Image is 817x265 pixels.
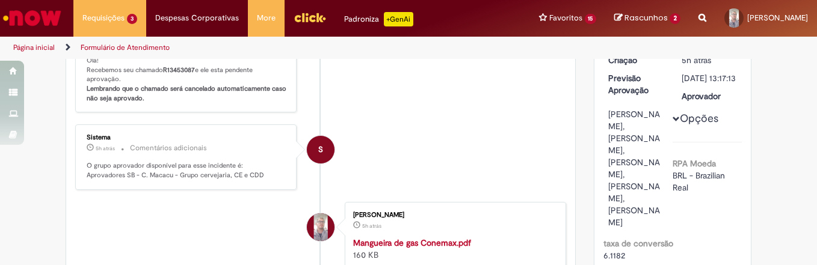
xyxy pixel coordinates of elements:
[585,14,597,24] span: 15
[318,135,323,164] span: S
[163,65,195,75] b: R13453087
[87,56,287,103] p: Olá! Recebemos seu chamado e ele esta pendente aprovação.
[682,54,738,66] div: 27/08/2025 15:17:13
[624,12,668,23] span: Rascunhos
[673,170,727,193] span: BRL - Brazilian Real
[599,72,673,96] dt: Previsão Aprovação
[1,6,63,30] img: ServiceNow
[362,222,381,230] time: 27/08/2025 15:17:06
[96,145,115,152] span: 5h atrás
[670,13,680,24] span: 2
[96,145,115,152] time: 27/08/2025 15:17:22
[257,12,276,24] span: More
[599,54,673,66] dt: Criação
[87,134,287,141] div: Sistema
[608,108,664,228] div: [PERSON_NAME], [PERSON_NAME], [PERSON_NAME], [PERSON_NAME], [PERSON_NAME]
[682,55,711,65] time: 27/08/2025 15:17:13
[307,136,335,163] div: System
[13,43,55,52] a: Página inicial
[673,90,747,102] dt: Aprovador
[353,237,553,261] div: 160 KB
[603,250,625,261] span: 6.1182
[384,12,413,26] p: +GenAi
[294,8,326,26] img: click_logo_yellow_360x200.png
[307,213,335,241] div: Fabiano Dos Santos Alves
[747,13,808,23] span: [PERSON_NAME]
[353,212,553,219] div: [PERSON_NAME]
[9,37,535,59] ul: Trilhas de página
[127,14,137,24] span: 3
[614,13,680,24] a: Rascunhos
[82,12,125,24] span: Requisições
[87,161,287,180] p: O grupo aprovador disponível para esse incidente é: Aprovadores SB - C. Macacu - Grupo cervejaria...
[673,158,716,169] b: RPA Moeda
[603,238,673,249] b: taxa de conversão
[353,237,471,248] a: Mangueira de gas Conemax.pdf
[682,72,738,84] div: [DATE] 13:17:13
[549,12,582,24] span: Favoritos
[362,222,381,230] span: 5h atrás
[344,12,413,26] div: Padroniza
[682,55,711,65] span: 5h atrás
[87,84,288,103] b: Lembrando que o chamado será cancelado automaticamente caso não seja aprovado.
[155,12,239,24] span: Despesas Corporativas
[81,43,170,52] a: Formulário de Atendimento
[130,143,207,153] small: Comentários adicionais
